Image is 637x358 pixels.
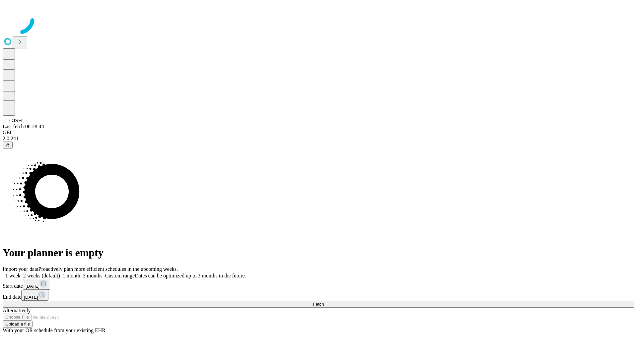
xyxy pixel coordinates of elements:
[3,328,106,333] span: With your OR schedule from your existing EHR
[23,279,50,290] button: [DATE]
[3,290,634,301] div: End date
[3,308,31,313] span: Alternatively
[21,290,48,301] button: [DATE]
[3,124,44,129] span: Last fetch: 08:28:44
[9,118,22,123] span: GJSH
[26,284,39,289] span: [DATE]
[3,301,634,308] button: Fetch
[3,247,634,259] h1: Your planner is empty
[313,302,324,307] span: Fetch
[3,130,634,136] div: GEI
[3,279,634,290] div: Start date
[3,321,33,328] button: Upload a file
[23,273,60,278] span: 2 weeks (default)
[105,273,135,278] span: Custom range
[3,142,13,149] button: @
[5,273,21,278] span: 1 week
[135,273,246,278] span: Dates can be optimized up to 3 months in the future.
[24,295,38,300] span: [DATE]
[38,266,178,272] span: Proactively plan more efficient schedules in the upcoming weeks.
[83,273,103,278] span: 3 months
[5,143,10,148] span: @
[3,136,634,142] div: 2.0.241
[3,266,38,272] span: Import your data
[63,273,80,278] span: 1 month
